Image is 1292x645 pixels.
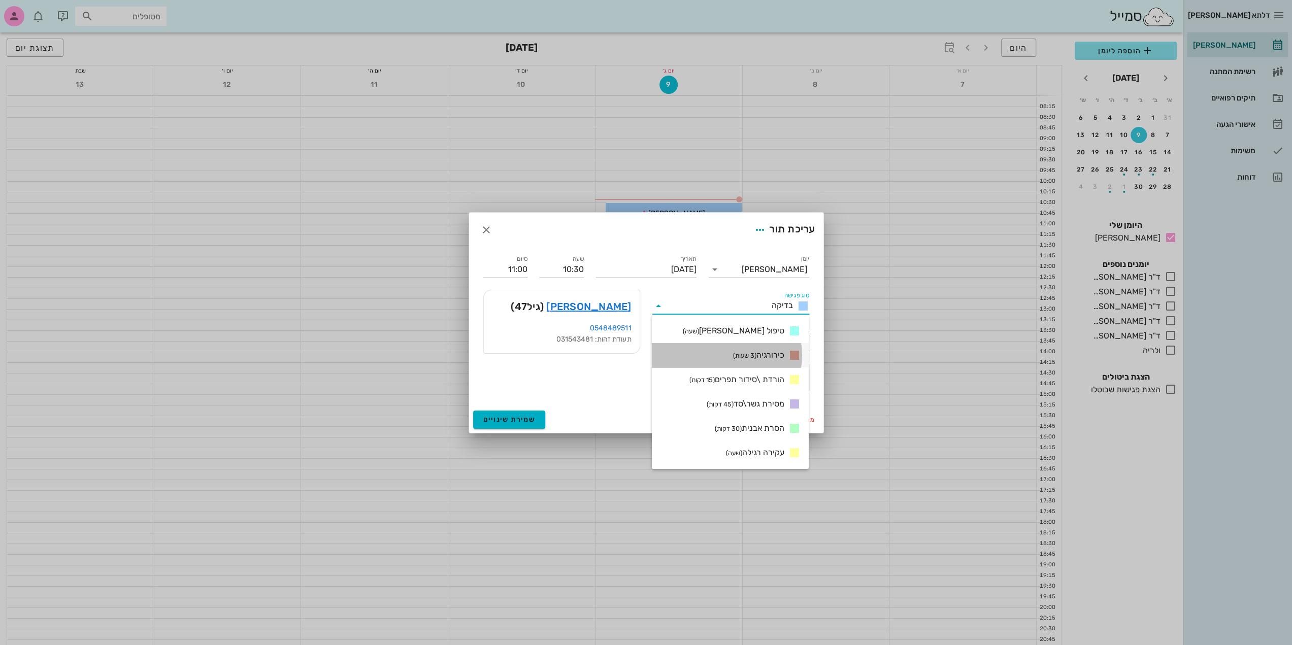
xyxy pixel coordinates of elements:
[784,292,809,299] label: סוג פגישה
[801,255,809,263] label: יומן
[473,411,546,429] button: שמירת שינויים
[683,325,784,337] span: טיפול [PERSON_NAME]
[680,255,697,263] label: תאריך
[515,300,527,313] span: 47
[751,221,815,239] div: עריכת תור
[590,324,632,332] a: 0548489511
[742,265,807,274] div: [PERSON_NAME]
[709,261,809,278] div: יומן[PERSON_NAME]
[572,255,584,263] label: שעה
[683,327,699,335] small: (שעה)
[492,334,632,345] div: תעודת זהות: 031543481
[733,349,784,361] span: כירורגיה
[772,300,793,310] span: בדיקה
[792,328,809,336] label: סטטוס
[715,422,784,434] span: הסרת אבנית
[733,352,756,359] small: (3 שעות)
[707,398,784,410] span: מסירת גשר\סד
[652,334,809,351] div: סטטוסתור עתידי
[726,449,742,457] small: (שעה)
[511,298,544,315] span: (גיל )
[689,374,784,386] span: הורדת \סידור תפרים
[546,298,631,315] a: [PERSON_NAME]
[707,400,734,408] small: (45 דקות)
[726,447,784,459] span: עקירה רגילה
[517,255,527,263] label: סיום
[715,425,742,432] small: (30 דקות)
[689,376,715,384] small: (15 דקות)
[483,415,536,424] span: שמירת שינויים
